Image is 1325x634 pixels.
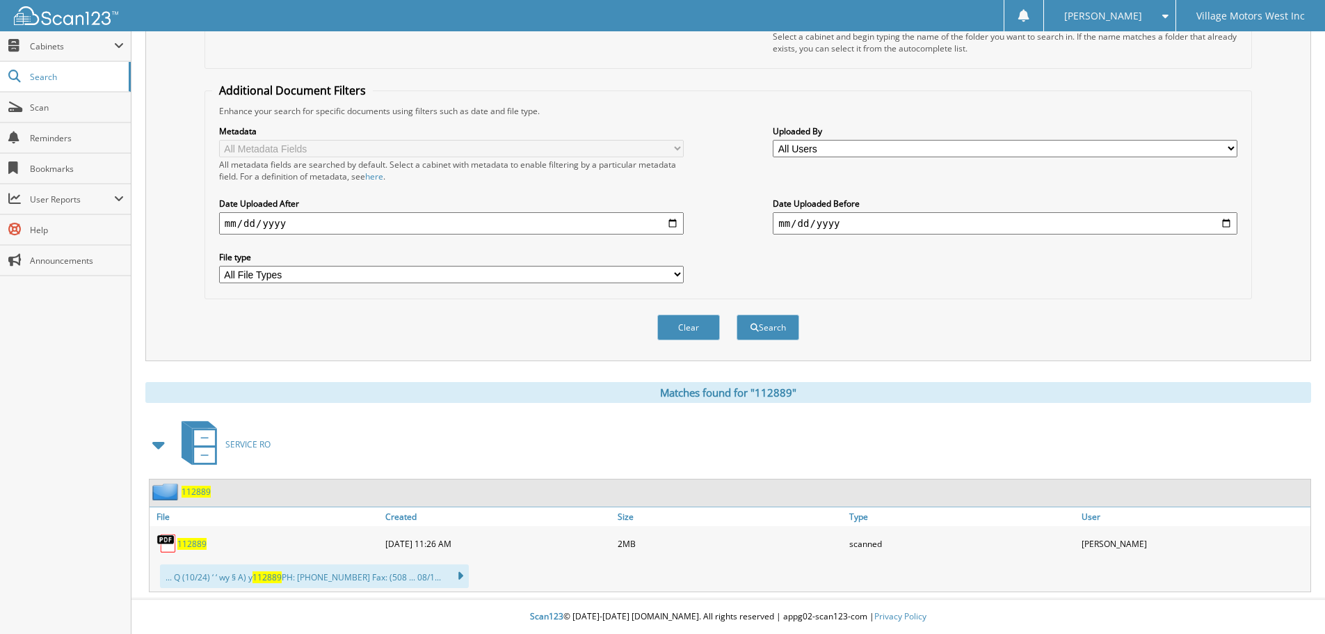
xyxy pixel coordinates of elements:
span: User Reports [30,193,114,205]
span: SERVICE RO [225,438,271,450]
label: File type [219,251,684,263]
div: [PERSON_NAME] [1078,530,1310,557]
label: Date Uploaded Before [773,198,1237,209]
a: 112889 [182,486,211,498]
div: ... Q (10/24) ‘ ‘ wy § A) y PH: [PHONE_NUMBER] Fax: (508 ... 08/1... [160,564,469,588]
div: [DATE] 11:26 AM [382,530,614,557]
span: Village Motors West Inc [1196,12,1305,20]
a: here [365,171,383,182]
a: SERVICE RO [173,417,271,472]
a: Type [846,507,1078,526]
div: All metadata fields are searched by default. Select a cabinet with metadata to enable filtering b... [219,159,684,182]
div: Matches found for "112889" [145,382,1311,403]
img: PDF.png [156,533,177,554]
label: Date Uploaded After [219,198,684,209]
span: Reminders [30,132,124,144]
img: scan123-logo-white.svg [14,6,118,25]
a: Privacy Policy [874,610,926,622]
label: Uploaded By [773,125,1237,137]
img: folder2.png [152,483,182,500]
a: 112889 [177,538,207,550]
a: Created [382,507,614,526]
a: Size [614,507,846,526]
span: Search [30,71,122,83]
span: Cabinets [30,40,114,52]
span: Help [30,224,124,236]
div: Select a cabinet and begin typing the name of the folder you want to search in. If the name match... [773,31,1237,54]
label: Metadata [219,125,684,137]
div: © [DATE]-[DATE] [DOMAIN_NAME]. All rights reserved | appg02-scan123-com | [131,600,1325,634]
a: User [1078,507,1310,526]
a: File [150,507,382,526]
button: Search [737,315,799,340]
button: Clear [657,315,720,340]
span: Bookmarks [30,163,124,175]
span: [PERSON_NAME] [1064,12,1142,20]
span: Announcements [30,255,124,267]
input: start [219,212,684,235]
span: 112889 [252,571,282,583]
div: 2MB [614,530,846,557]
div: Enhance your search for specific documents using filters such as date and file type. [212,105,1244,117]
span: Scan123 [530,610,563,622]
iframe: Chat Widget [1255,567,1325,634]
input: end [773,212,1237,235]
legend: Additional Document Filters [212,83,373,98]
span: Scan [30,102,124,113]
div: scanned [846,530,1078,557]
